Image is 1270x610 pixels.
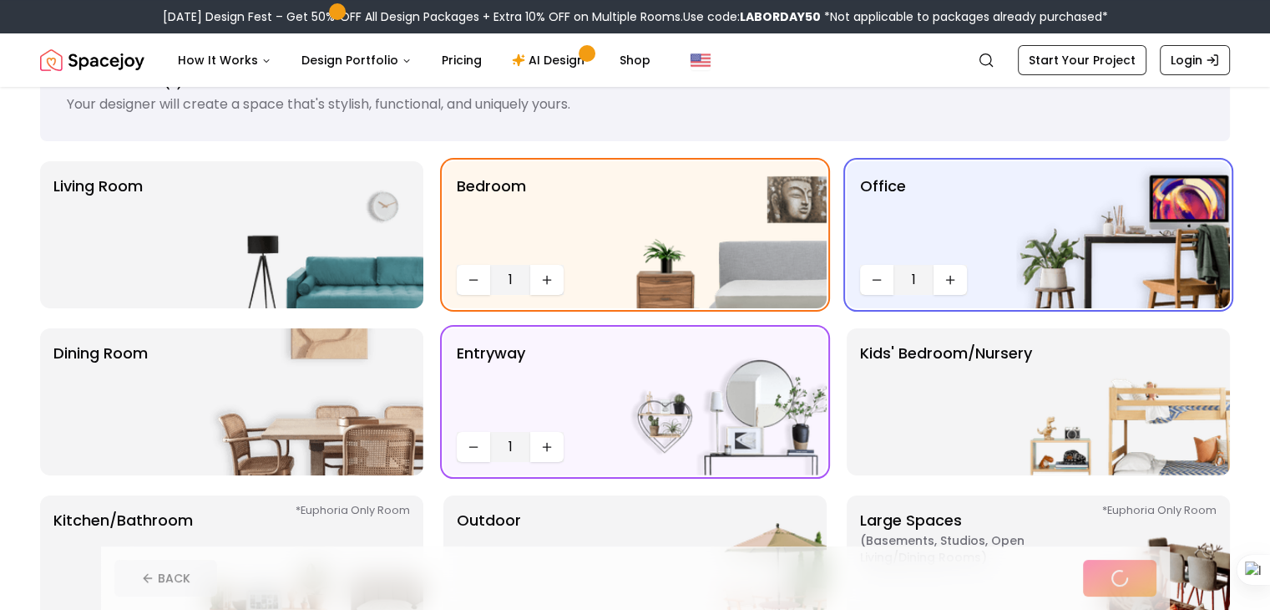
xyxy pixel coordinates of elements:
[821,8,1108,25] span: *Not applicable to packages already purchased*
[606,43,664,77] a: Shop
[497,437,524,457] span: 1
[457,432,490,462] button: Decrease quantity
[457,342,525,425] p: entryway
[530,432,564,462] button: Increase quantity
[457,265,490,295] button: Decrease quantity
[860,175,906,258] p: Office
[1018,45,1146,75] a: Start Your Project
[40,43,144,77] a: Spacejoy
[210,161,423,308] img: Living Room
[53,175,143,295] p: Living Room
[860,342,1032,462] p: Kids' Bedroom/Nursery
[457,175,526,258] p: Bedroom
[164,43,285,77] button: How It Works
[860,265,893,295] button: Decrease quantity
[1016,328,1230,475] img: Kids' Bedroom/Nursery
[288,43,425,77] button: Design Portfolio
[613,328,827,475] img: entryway
[40,33,1230,87] nav: Global
[934,265,967,295] button: Increase quantity
[498,43,603,77] a: AI Design
[210,328,423,475] img: Dining Room
[900,270,927,290] span: 1
[164,43,664,77] nav: Main
[530,265,564,295] button: Increase quantity
[860,532,1069,566] span: ( Basements, Studios, Open living/dining rooms )
[683,8,821,25] span: Use code:
[497,270,524,290] span: 1
[740,8,821,25] b: LABORDAY50
[53,342,148,462] p: Dining Room
[613,161,827,308] img: Bedroom
[67,94,1203,114] p: Your designer will create a space that's stylish, functional, and uniquely yours.
[428,43,495,77] a: Pricing
[691,50,711,70] img: United States
[40,43,144,77] img: Spacejoy Logo
[1160,45,1230,75] a: Login
[163,8,1108,25] div: [DATE] Design Fest – Get 50% OFF All Design Packages + Extra 10% OFF on Multiple Rooms.
[1016,161,1230,308] img: Office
